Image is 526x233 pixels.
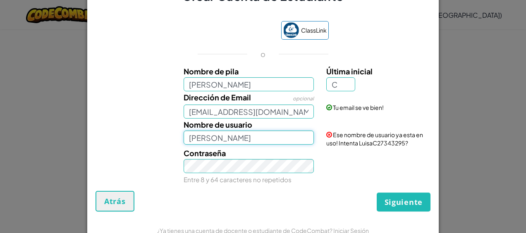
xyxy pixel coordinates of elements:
[283,22,299,38] img: classlink-logo-small.png
[377,193,430,212] button: Siguiente
[326,67,373,76] span: Última inicial
[184,148,226,158] span: Contraseña
[184,67,239,76] span: Nombre de pila
[293,95,314,102] span: opcional
[193,22,277,40] iframe: Sign in with Google Button
[184,120,252,129] span: Nombre de usuario
[333,104,384,111] span: Tu email se ve bien!
[184,176,292,183] small: Entre 8 y 64 caracteres no repetidos
[261,49,265,59] p: o
[301,24,327,36] span: ClassLink
[385,197,423,207] span: Siguiente
[326,131,423,147] span: Ese nombre de usuario ya esta en uso! Intenta LuisaC27343295?
[104,196,126,206] span: Atrás
[96,191,134,212] button: Atrás
[184,93,251,102] span: Dirección de Email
